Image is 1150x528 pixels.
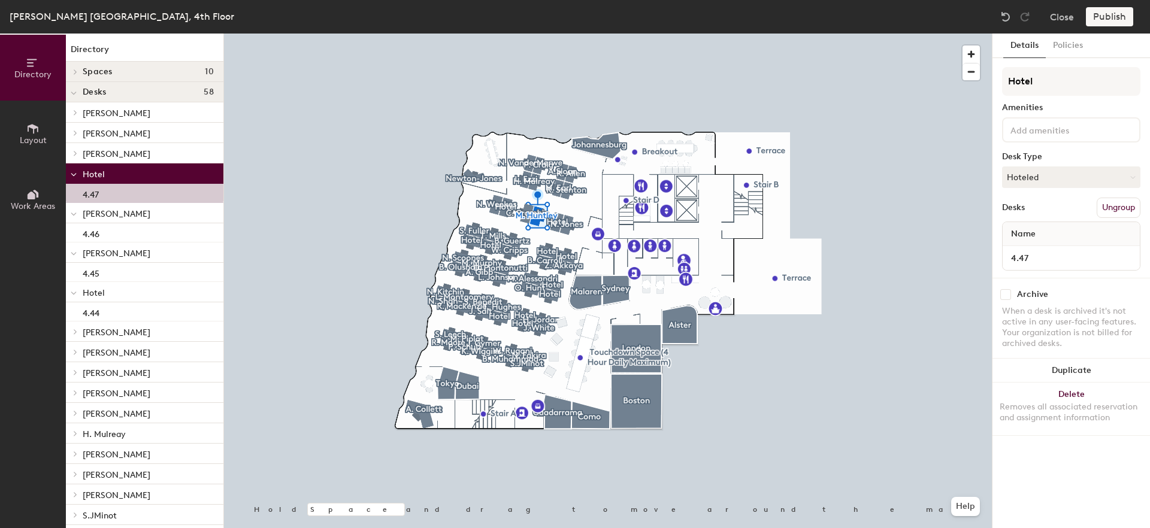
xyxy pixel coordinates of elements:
[83,305,99,318] p: 4.44
[1002,103,1140,113] div: Amenities
[1097,198,1140,218] button: Ungroup
[83,450,150,460] span: [PERSON_NAME]
[1008,122,1116,136] input: Add amenities
[66,43,223,62] h1: Directory
[83,248,150,259] span: [PERSON_NAME]
[83,348,150,358] span: [PERSON_NAME]
[11,201,55,211] span: Work Areas
[83,108,150,119] span: [PERSON_NAME]
[83,389,150,399] span: [PERSON_NAME]
[1002,306,1140,349] div: When a desk is archived it's not active in any user-facing features. Your organization is not bil...
[1000,11,1012,23] img: Undo
[204,87,214,97] span: 58
[992,359,1150,383] button: Duplicate
[83,209,150,219] span: [PERSON_NAME]
[83,368,150,378] span: [PERSON_NAME]
[10,9,234,24] div: [PERSON_NAME] [GEOGRAPHIC_DATA], 4th Floor
[83,490,150,500] span: [PERSON_NAME]
[1019,11,1031,23] img: Redo
[1002,203,1025,213] div: Desks
[83,67,113,77] span: Spaces
[83,87,106,97] span: Desks
[1002,152,1140,162] div: Desk Type
[83,470,150,480] span: [PERSON_NAME]
[1046,34,1090,58] button: Policies
[83,186,99,200] p: 4.47
[83,511,117,521] span: S.JMinot
[83,409,150,419] span: [PERSON_NAME]
[1000,402,1143,423] div: Removes all associated reservation and assignment information
[1017,290,1048,299] div: Archive
[992,383,1150,435] button: DeleteRemoves all associated reservation and assignment information
[83,226,99,239] p: 4.46
[951,497,980,516] button: Help
[83,169,105,180] span: Hotel
[20,135,47,145] span: Layout
[1002,166,1140,188] button: Hoteled
[83,149,150,159] span: [PERSON_NAME]
[205,67,214,77] span: 10
[1005,250,1137,266] input: Unnamed desk
[1003,34,1046,58] button: Details
[14,69,52,80] span: Directory
[83,129,150,139] span: [PERSON_NAME]
[83,327,150,338] span: [PERSON_NAME]
[83,265,99,279] p: 4.45
[1005,223,1042,245] span: Name
[83,288,105,298] span: Hotel
[1050,7,1074,26] button: Close
[83,429,126,439] span: H. Mulreay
